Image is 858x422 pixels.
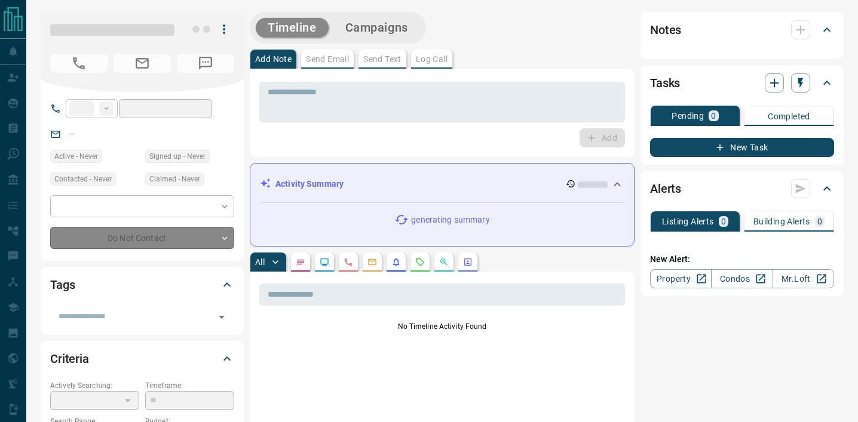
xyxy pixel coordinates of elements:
svg: Lead Browsing Activity [320,257,329,267]
span: Signed up - Never [149,150,206,162]
h2: Notes [650,20,681,39]
a: Mr.Loft [773,269,834,288]
a: Property [650,269,712,288]
p: All [255,258,265,266]
p: Add Note [255,55,292,63]
p: 0 [711,112,716,120]
button: Open [213,309,230,325]
svg: Listing Alerts [391,257,401,267]
span: No Number [177,54,234,73]
div: Tags [50,270,234,299]
svg: Calls [344,257,353,267]
h2: Alerts [650,179,681,198]
div: Do Not Contact [50,227,234,249]
p: Timeframe: [145,380,234,391]
span: No Number [50,54,108,73]
svg: Notes [296,257,305,267]
svg: Opportunities [439,257,449,267]
h2: Tasks [650,73,680,93]
svg: Emails [367,257,377,267]
p: generating summary [411,214,489,226]
div: Alerts [650,174,834,203]
p: Pending [672,112,704,120]
div: Notes [650,16,834,44]
p: Actively Searching: [50,380,139,391]
div: Tasks [650,69,834,97]
h2: Criteria [50,349,89,368]
p: 0 [721,217,726,226]
p: Listing Alerts [662,217,714,226]
span: Contacted - Never [54,173,112,185]
div: Criteria [50,344,234,373]
button: New Task [650,138,834,157]
span: Active - Never [54,150,98,162]
a: -- [69,129,74,138]
span: Claimed - Never [149,173,200,185]
h2: Tags [50,275,75,294]
p: 0 [817,217,822,226]
svg: Agent Actions [463,257,473,267]
p: No Timeline Activity Found [259,321,625,332]
p: Building Alerts [753,217,810,226]
a: Condos [711,269,773,288]
p: Completed [768,112,810,121]
svg: Requests [415,257,425,267]
button: Campaigns [333,18,420,38]
button: Timeline [256,18,329,38]
div: Activity Summary [260,173,624,195]
p: Activity Summary [275,178,344,190]
p: New Alert: [650,253,834,266]
span: No Email [114,54,171,73]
